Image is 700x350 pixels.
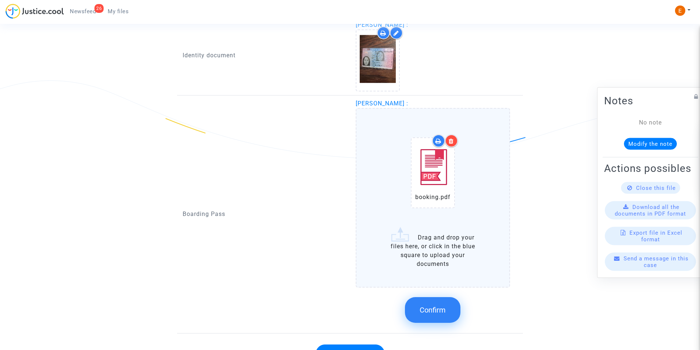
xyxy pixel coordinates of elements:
a: My files [102,6,134,17]
span: [PERSON_NAME] : [356,100,408,107]
a: 26Newsfeed [64,6,102,17]
span: Download all the documents in PDF format [615,203,686,217]
p: Boarding Pass [183,209,345,219]
span: Confirm [420,306,446,314]
h2: Notes [604,94,697,107]
span: Send a message in this case [624,255,689,268]
button: Confirm [405,297,460,323]
p: Identity document [183,51,345,60]
span: Export file in Excel format [629,229,682,242]
div: No note [615,118,686,127]
span: Newsfeed [70,8,96,15]
div: 26 [94,4,104,13]
h2: Actions possibles [604,162,697,174]
span: My files [108,8,129,15]
button: Modify the note [624,138,677,149]
span: [PERSON_NAME] : [356,21,408,28]
img: ACg8ocIeiFvHKe4dA5oeRFd_CiCnuxWUEc1A2wYhRJE3TTWt=s96-c [675,6,685,16]
img: jc-logo.svg [6,4,64,19]
span: Close this file [636,184,676,191]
